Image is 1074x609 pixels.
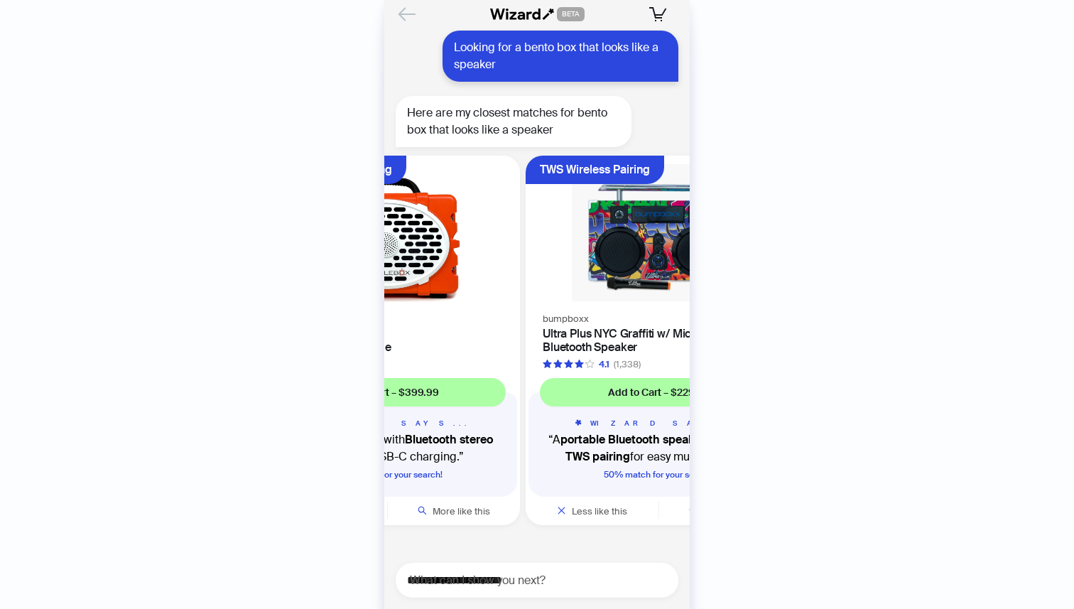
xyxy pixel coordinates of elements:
span: star [543,360,552,369]
span: search [689,506,698,515]
span: star [585,360,595,369]
img: Ultra Plus NYC Graffiti w/ Mic | Retro Bluetooth Speaker [534,164,783,301]
span: star [553,360,563,369]
span: close [557,506,566,515]
button: Add to Cart – $399.99 [268,378,506,406]
span: star [575,360,584,369]
span: More like this [433,505,490,517]
span: bumpboxx [543,313,589,325]
div: Here are my closest matches for bento box that looks like a speaker [396,96,631,147]
span: BETA [557,7,585,21]
span: Add to Cart – $229.00 [608,386,710,399]
span: 50 % match for your search! [604,469,714,480]
h5: WIZARD SAYS... [268,418,506,429]
q: A with for easy music sharing [540,431,777,465]
button: Back [396,3,418,26]
div: 4.1 [599,357,609,372]
b: portable Bluetooth speaker [560,432,705,447]
q: A speaker with and USB-C charging. [268,431,506,465]
div: (1,338) [614,357,641,372]
span: Less like this [572,505,627,517]
div: 4.1 out of 5 stars [543,357,609,372]
span: search [418,506,427,515]
span: Add to Cart – $399.99 [336,386,439,399]
div: TWS Wireless Pairing [540,156,650,184]
span: star [564,360,573,369]
button: More like this [388,497,521,525]
h4: Speaker Gen 2, Orange [271,340,503,354]
img: Speaker Gen 2, Orange [263,164,511,315]
h4: Ultra Plus NYC Graffiti w/ Mic | Retro Bluetooth Speaker [543,327,774,354]
h5: WIZARD SAYS... [540,418,777,429]
b: Bluetooth stereo pairing [310,432,493,464]
span: 50 % match for your search! [332,469,443,480]
div: Looking for a bento box that looks like a speaker [443,31,678,82]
